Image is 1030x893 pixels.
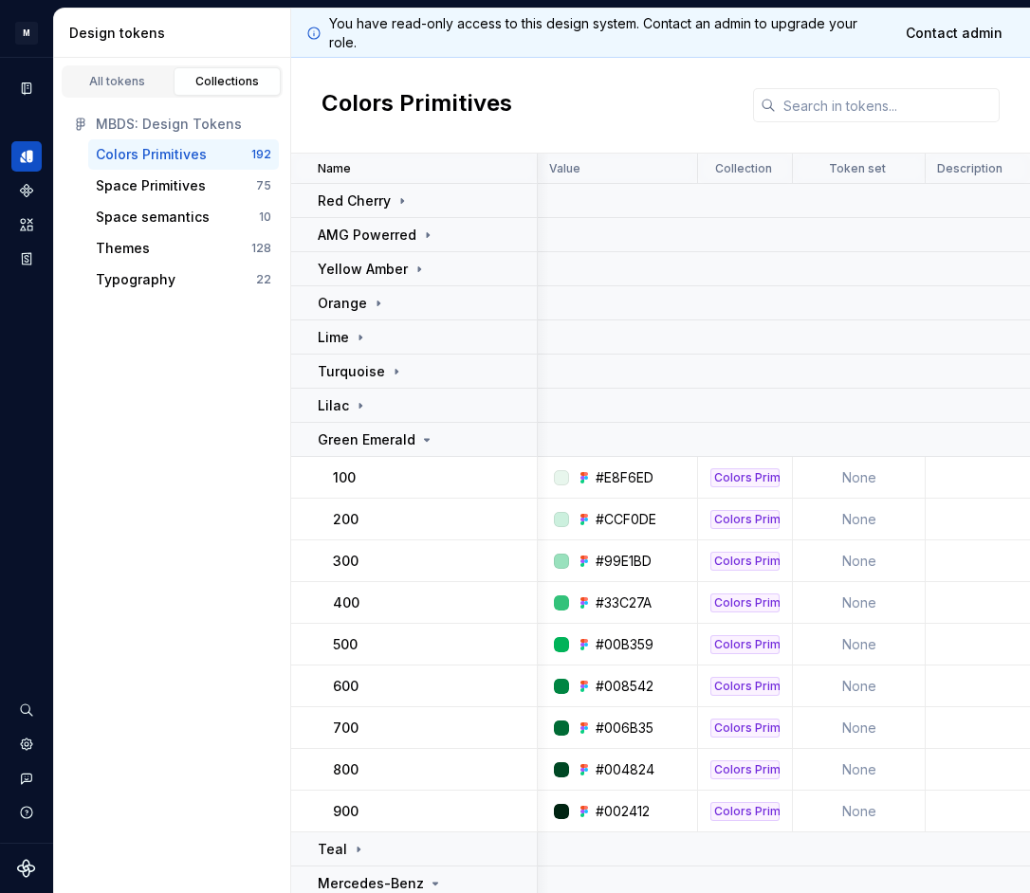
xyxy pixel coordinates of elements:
td: None [793,707,926,749]
button: Space Primitives75 [88,171,279,201]
p: 900 [333,802,359,821]
div: Space semantics [96,208,210,227]
p: AMG Powerred [318,226,416,245]
p: 200 [333,510,359,529]
div: #00B359 [596,635,653,654]
p: Mercedes-Benz [318,874,424,893]
div: Colors Primitives [96,145,207,164]
div: All tokens [70,74,165,89]
p: Green Emerald [318,430,415,449]
svg: Supernova Logo [17,859,36,878]
td: None [793,499,926,540]
div: 192 [251,147,271,162]
a: Contact admin [893,16,1015,50]
td: None [793,749,926,791]
p: You have read-only access to this design system. Contact an admin to upgrade your role. [329,14,886,52]
button: Search ⌘K [11,695,42,725]
td: None [793,540,926,582]
p: Name [318,161,351,176]
p: 800 [333,760,359,779]
div: Colors Primitives [710,510,780,529]
input: Search in tokens... [776,88,1000,122]
span: Contact admin [906,24,1002,43]
p: 100 [333,468,356,487]
p: Description [937,161,1002,176]
p: Yellow Amber [318,260,408,279]
div: Space Primitives [96,176,206,195]
button: Space semantics10 [88,202,279,232]
div: #99E1BD [596,552,652,571]
div: Colors Primitives [710,802,780,821]
td: None [793,665,926,707]
div: #008542 [596,677,653,696]
p: Value [549,161,580,176]
p: Lilac [318,396,349,415]
h2: Colors Primitives [322,88,512,122]
div: 128 [251,241,271,256]
p: Orange [318,294,367,313]
div: M [15,22,38,45]
p: 400 [333,593,359,612]
p: Turquoise [318,362,385,381]
div: Colors Primitives [710,635,780,654]
div: Colors Primitives [710,468,780,487]
button: Themes128 [88,233,279,264]
p: 700 [333,719,359,738]
div: 10 [259,210,271,225]
td: None [793,624,926,665]
a: Assets [11,210,42,240]
button: M [4,12,49,53]
a: Settings [11,729,42,759]
button: Colors Primitives192 [88,139,279,170]
div: Colors Primitives [710,760,780,779]
p: Teal [318,840,347,859]
p: Red Cherry [318,191,391,210]
div: Colors Primitives [710,593,780,612]
div: Design tokens [69,24,283,43]
a: Design tokens [11,141,42,172]
div: 75 [256,178,271,193]
p: Token set [829,161,886,176]
div: Themes [96,239,150,258]
div: Collections [180,74,275,89]
div: MBDS: Design Tokens [96,115,271,134]
p: 300 [333,552,359,571]
div: 22 [256,272,271,287]
a: Documentation [11,73,42,103]
div: #006B35 [596,719,653,738]
div: #004824 [596,760,654,779]
div: #002412 [596,802,650,821]
td: None [793,582,926,624]
a: Storybook stories [11,244,42,274]
div: Colors Primitives [710,719,780,738]
div: #E8F6ED [596,468,653,487]
p: 500 [333,635,358,654]
button: Contact support [11,763,42,793]
div: Typography [96,270,175,289]
div: Colors Primitives [710,677,780,696]
div: #CCF0DE [596,510,656,529]
p: 600 [333,677,359,696]
a: Components [11,175,42,206]
td: None [793,457,926,499]
td: None [793,791,926,832]
div: #33C27A [596,593,652,612]
button: Typography22 [88,264,279,295]
p: Collection [715,161,772,176]
p: Lime [318,328,349,347]
div: Colors Primitives [710,552,780,571]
